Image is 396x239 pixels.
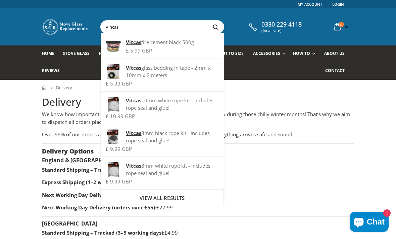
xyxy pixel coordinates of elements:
[42,166,164,173] strong: Standard Shipping – Tracked (3–5 working days):
[42,178,354,186] p: £6.99
[42,45,59,63] a: Home
[42,204,156,211] strong: Next Working Day Delivery (orders over £55):
[42,86,47,90] a: Home
[332,20,350,33] a: 0
[42,220,97,227] strong: [GEOGRAPHIC_DATA]
[106,113,135,119] span: £ 10.99 GBP
[42,157,126,164] strong: England & [GEOGRAPHIC_DATA]
[106,97,218,111] div: 10mm white rope kit - includes rope seal and glue!
[42,68,60,73] span: Reviews
[126,97,141,104] strong: Vitcas
[56,84,72,91] span: Delivery
[140,195,185,201] span: View all results
[42,63,65,80] a: Reviews
[99,45,128,63] a: Fire Bricks
[42,110,354,126] p: We know how important it is to get your stove back up and running—especially during those chilly ...
[253,45,289,63] a: Accessories
[42,50,54,56] span: Home
[324,45,350,63] a: About us
[42,166,354,174] p: £4.99
[63,50,90,56] span: Stove Glass
[325,68,345,73] span: Contact
[126,47,152,54] span: £ 5.99 GBP
[208,21,223,33] button: Search
[348,212,391,234] inbox-online-store-chat: Shopify online store chat
[42,191,354,199] p: £17.99
[63,45,95,63] a: Stove Glass
[324,50,345,56] span: About us
[42,147,94,155] strong: Delivery Options
[42,95,354,109] h1: Delivery
[42,229,164,236] strong: Standard Shipping – Tracked (3–5 working days):
[42,179,134,185] strong: Express Shipping (1–2 working days):
[42,229,354,237] p: £4.99
[42,204,354,211] p: £27.99
[126,64,141,71] strong: Vitcas
[101,21,286,33] input: Search your stove brand...
[325,63,350,80] a: Contact
[106,162,218,177] div: 8mm white rope kit - includes rope seal and glue!
[106,145,132,152] span: £ 9.99 GBP
[106,38,218,46] div: fire cement black 500g
[126,162,141,169] strong: Vitcas
[99,50,123,56] span: Fire Bricks
[126,39,141,45] strong: Vitcas
[293,50,310,56] span: How To
[106,178,132,185] span: £ 9.99 GBP
[42,192,160,198] strong: Next Working Day Delivery (orders under £55):
[253,50,280,56] span: Accessories
[293,45,318,63] a: How To
[42,19,89,35] img: Stove Glass Replacement
[106,64,218,79] div: glass bedding in tape - 2mm x 10mm x 2 meters
[42,131,354,138] p: Over 99% of our orders are shipped via post, securely packaged to ensure everything arrives safe ...
[106,129,218,144] div: 8mm black rope kit - includes rope seal and glue!
[126,130,141,136] strong: Vitcas
[106,80,132,87] span: £ 5.99 GBP
[339,22,344,27] span: 0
